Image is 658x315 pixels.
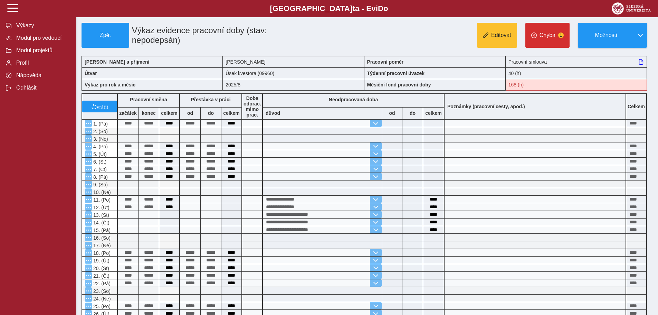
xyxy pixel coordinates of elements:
[92,243,111,248] span: 17. (Ne)
[97,104,108,109] span: vrátit
[85,204,92,211] button: Menu
[367,59,404,65] b: Pracovní poměr
[378,4,383,13] span: D
[159,110,179,116] b: celkem
[92,136,108,142] span: 3. (Ne)
[85,242,92,249] button: Menu
[92,129,108,134] span: 2. (So)
[383,4,388,13] span: o
[92,258,109,263] span: 19. (Út)
[82,101,117,112] button: vrátit
[85,226,92,233] button: Menu
[244,95,261,118] b: Doba odprac. mimo prac.
[367,82,431,87] b: Měsíční fond pracovní doby
[92,151,107,157] span: 5. (Út)
[92,281,111,286] span: 22. (Pá)
[85,158,92,165] button: Menu
[367,71,425,76] b: Týdenní pracovní úvazek
[118,110,138,116] b: začátek
[92,182,108,187] span: 9. (So)
[85,128,92,135] button: Menu
[578,23,634,48] button: Možnosti
[92,205,109,210] span: 12. (Út)
[14,22,70,29] span: Výkazy
[85,234,92,241] button: Menu
[92,235,111,241] span: 16. (So)
[445,104,528,109] b: Poznámky (pracovní cesty, apod.)
[223,67,364,79] div: Úsek kvestora (09960)
[92,159,106,165] span: 6. (St)
[130,97,167,102] b: Pracovní směna
[85,257,92,264] button: Menu
[85,211,92,218] button: Menu
[191,97,230,102] b: Přestávka v práci
[506,79,647,91] div: Fond pracovní doby (168 h) a součet hodin (169:30 h) se neshodují!
[14,47,70,54] span: Modul projektů
[628,104,645,109] b: Celkem
[14,35,70,41] span: Modul pro vedoucí
[85,219,92,226] button: Menu
[92,250,111,256] span: 18. (Po)
[352,4,355,13] span: t
[92,212,109,218] span: 13. (St)
[85,71,97,76] b: Útvar
[223,79,364,91] div: 2025/8
[85,188,92,195] button: Menu
[506,67,647,79] div: 40 (h)
[92,144,108,149] span: 4. (Po)
[506,56,647,67] div: Pracovní smlouva
[221,110,241,116] b: celkem
[266,110,280,116] b: důvod
[92,197,111,203] span: 11. (Po)
[558,33,564,38] span: 1
[477,23,517,48] button: Editovat
[402,110,423,116] b: do
[85,287,92,294] button: Menu
[85,32,126,38] span: Zpět
[382,110,402,116] b: od
[85,166,92,173] button: Menu
[584,32,628,38] span: Možnosti
[85,196,92,203] button: Menu
[92,167,107,172] span: 7. (Čt)
[92,220,109,225] span: 14. (Čt)
[14,60,70,66] span: Profil
[223,56,364,67] div: [PERSON_NAME]
[85,135,92,142] button: Menu
[540,32,555,38] span: Chyba
[92,266,109,271] span: 20. (St)
[85,249,92,256] button: Menu
[92,273,109,279] span: 21. (Čt)
[14,72,70,78] span: Nápověda
[92,228,111,233] span: 15. (Pá)
[129,23,320,48] h1: Výkaz evidence pracovní doby (stav: nepodepsán)
[92,174,108,180] span: 8. (Pá)
[85,120,92,127] button: Menu
[525,23,570,48] button: Chyba1
[92,121,108,127] span: 1. (Pá)
[491,32,511,38] span: Editovat
[85,303,92,309] button: Menu
[85,82,135,87] b: Výkaz pro rok a měsíc
[85,59,149,65] b: [PERSON_NAME] a příjmení
[21,4,637,13] b: [GEOGRAPHIC_DATA] a - Evi
[85,295,92,302] button: Menu
[85,143,92,150] button: Menu
[423,110,444,116] b: celkem
[85,272,92,279] button: Menu
[180,110,200,116] b: od
[92,304,111,309] span: 25. (Po)
[85,173,92,180] button: Menu
[85,150,92,157] button: Menu
[85,181,92,188] button: Menu
[85,265,92,271] button: Menu
[82,23,129,48] button: Zpět
[139,110,159,116] b: konec
[329,97,378,102] b: Neodpracovaná doba
[201,110,221,116] b: do
[92,288,111,294] span: 23. (So)
[14,85,70,91] span: Odhlásit
[85,280,92,287] button: Menu
[612,2,651,15] img: logo_web_su.png
[92,189,111,195] span: 10. (Ne)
